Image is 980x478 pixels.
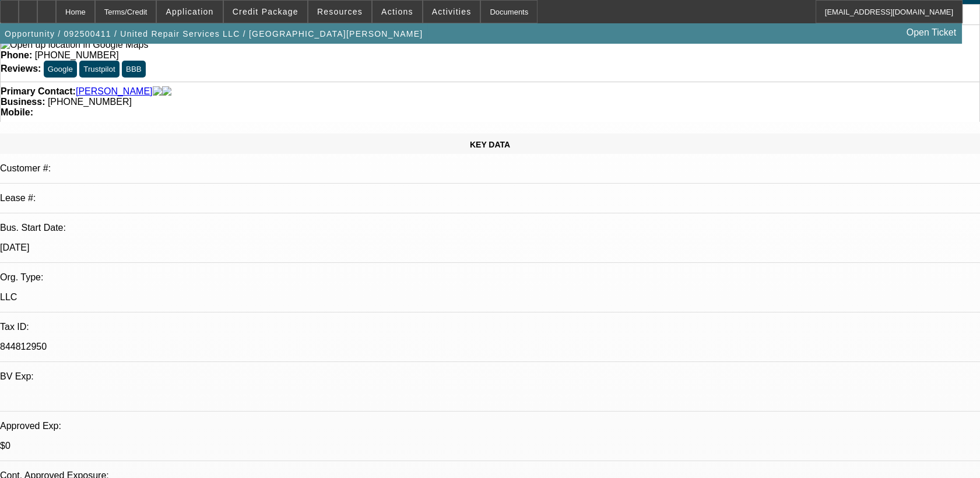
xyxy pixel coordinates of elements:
[317,7,363,16] span: Resources
[373,1,422,23] button: Actions
[470,140,510,149] span: KEY DATA
[1,97,45,107] strong: Business:
[76,86,153,97] a: [PERSON_NAME]
[1,107,33,117] strong: Mobile:
[35,50,119,60] span: [PHONE_NUMBER]
[308,1,371,23] button: Resources
[432,7,472,16] span: Activities
[5,29,423,38] span: Opportunity / 092500411 / United Repair Services LLC / [GEOGRAPHIC_DATA][PERSON_NAME]
[122,61,146,78] button: BBB
[1,86,76,97] strong: Primary Contact:
[1,50,32,60] strong: Phone:
[79,61,119,78] button: Trustpilot
[157,1,222,23] button: Application
[166,7,213,16] span: Application
[423,1,480,23] button: Activities
[162,86,171,97] img: linkedin-icon.png
[153,86,162,97] img: facebook-icon.png
[224,1,307,23] button: Credit Package
[44,61,77,78] button: Google
[233,7,298,16] span: Credit Package
[1,64,41,73] strong: Reviews:
[381,7,413,16] span: Actions
[902,23,961,43] a: Open Ticket
[48,97,132,107] span: [PHONE_NUMBER]
[1,40,148,50] a: View Google Maps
